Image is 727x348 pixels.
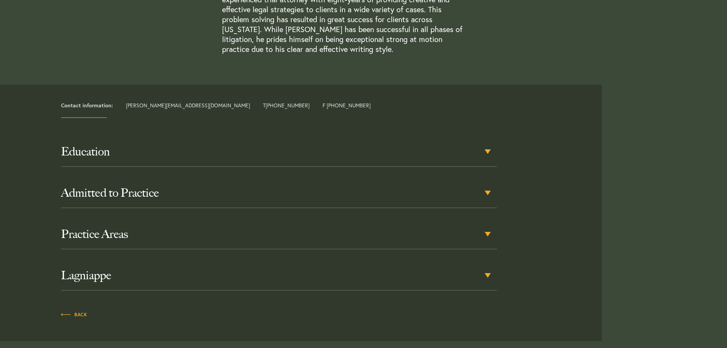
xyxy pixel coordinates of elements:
a: [PERSON_NAME][EMAIL_ADDRESS][DOMAIN_NAME] [126,102,250,109]
span: F [PHONE_NUMBER] [322,103,371,108]
a: Back [61,310,87,318]
h3: Education [61,145,497,159]
strong: Contact information: [61,102,113,109]
span: Back [61,312,87,317]
h3: Practice Areas [61,227,497,241]
span: T [263,103,309,108]
h3: Lagniappe [61,269,497,282]
h3: Admitted to Practice [61,186,497,200]
a: [PHONE_NUMBER] [266,102,309,109]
